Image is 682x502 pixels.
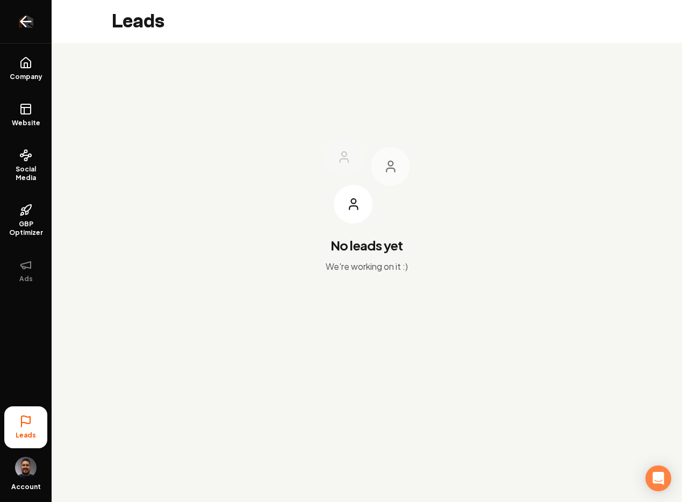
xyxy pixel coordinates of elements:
a: Social Media [4,140,47,191]
div: Open Intercom Messenger [645,465,671,491]
a: Website [4,94,47,136]
h2: Leads [112,11,164,32]
span: Social Media [4,165,47,182]
p: We're working on it :) [326,260,408,273]
span: Company [5,73,47,81]
button: Open user button [15,453,37,478]
span: GBP Optimizer [4,220,47,237]
a: GBP Optimizer [4,195,47,246]
h2: No leads yet [331,236,403,254]
img: Daniel Humberto Ortega Celis [15,457,37,478]
span: Ads [15,275,37,283]
span: Website [8,119,45,127]
span: Account [11,483,41,491]
button: Ads [4,250,47,292]
a: Company [4,48,47,90]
